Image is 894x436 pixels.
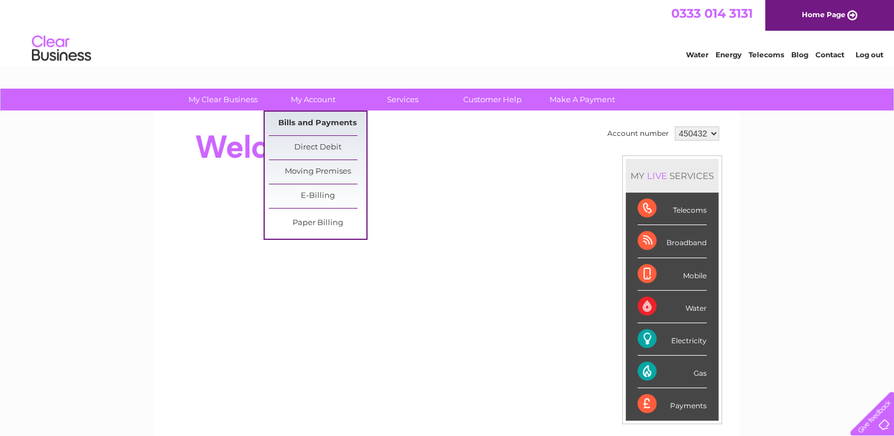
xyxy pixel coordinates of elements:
div: MY SERVICES [626,159,719,193]
a: Blog [791,50,808,59]
div: Gas [638,356,707,388]
a: Contact [815,50,844,59]
a: Energy [716,50,742,59]
a: Bills and Payments [269,112,366,135]
div: LIVE [645,170,669,181]
div: Broadband [638,225,707,258]
a: My Account [264,89,362,110]
a: Moving Premises [269,160,366,184]
div: Telecoms [638,193,707,225]
div: Mobile [638,258,707,291]
a: 0333 014 3131 [671,6,753,21]
img: logo.png [31,31,92,67]
div: Electricity [638,323,707,356]
a: Direct Debit [269,136,366,160]
td: Account number [604,123,672,144]
a: Services [354,89,451,110]
a: Log out [855,50,883,59]
a: My Clear Business [174,89,272,110]
a: Water [686,50,708,59]
a: E-Billing [269,184,366,208]
a: Customer Help [444,89,541,110]
div: Water [638,291,707,323]
div: Clear Business is a trading name of Verastar Limited (registered in [GEOGRAPHIC_DATA] No. 3667643... [168,6,727,57]
a: Make A Payment [534,89,631,110]
a: Paper Billing [269,212,366,235]
a: Telecoms [749,50,784,59]
div: Payments [638,388,707,420]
